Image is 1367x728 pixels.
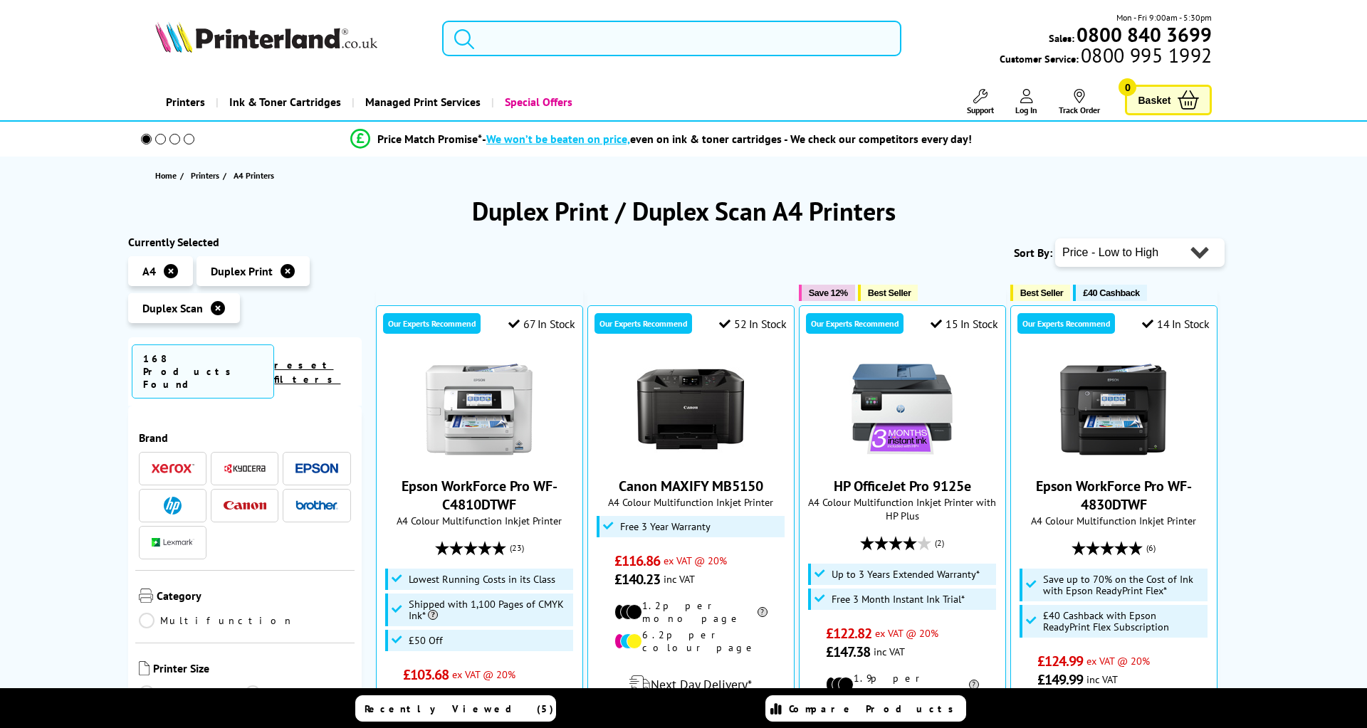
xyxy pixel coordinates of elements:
span: £122.82 [826,624,872,643]
span: ex VAT @ 20% [875,626,938,640]
span: A4 Colour Multifunction Inkjet Printer [384,514,575,527]
a: Canon MAXIFY MB5150 [619,477,763,495]
a: reset filters [274,359,340,386]
img: Xerox [152,463,194,473]
span: A4 Printers [234,170,274,181]
img: Printer Size [139,661,150,675]
a: Log In [1015,89,1037,115]
button: Best Seller [1010,285,1071,301]
a: Special Offers [491,84,583,120]
img: Epson [295,463,338,474]
a: Printers [155,84,216,120]
div: Our Experts Recommend [806,313,904,334]
a: Managed Print Services [352,84,491,120]
span: Sort By: [1014,246,1052,260]
span: Ink & Toner Cartridges [229,84,341,120]
a: Epson WorkForce Pro WF-4830DTWF [1036,477,1192,514]
a: A2 [139,685,245,701]
img: Printerland Logo [155,21,377,53]
span: Duplex Scan [142,301,203,315]
li: modal_Promise [121,127,1201,152]
a: Kyocera [224,460,266,478]
div: - even on ink & toner cartridges - We check our competitors every day! [482,132,972,146]
span: Price Match Promise* [377,132,482,146]
span: Save up to 70% on the Cost of Ink with Epson ReadyPrint Flex* [1043,574,1204,596]
div: Our Experts Recommend [1017,313,1115,334]
a: Xerox [152,460,194,478]
button: Save 12% [799,285,855,301]
a: HP [152,497,194,515]
span: Printers [191,168,219,183]
span: Lowest Running Costs in its Class [409,574,555,585]
a: Printers [191,168,223,183]
div: 15 In Stock [931,317,997,331]
img: Category [139,589,153,603]
span: Best Seller [1020,287,1064,298]
button: Best Seller [858,285,918,301]
a: Ink & Toner Cartridges [216,84,352,120]
a: A3 [245,685,351,701]
span: inc VAT [1086,672,1118,686]
a: Brother [295,497,338,515]
span: Category [157,589,351,606]
img: Epson WorkForce Pro WF-4830DTWF [1060,356,1167,463]
a: Epson [295,460,338,478]
div: Our Experts Recommend [595,313,692,334]
span: Duplex Print [211,264,273,278]
span: £40 Cashback [1083,287,1139,298]
a: HP OfficeJet Pro 9125e [834,477,971,495]
span: Up to 3 Years Extended Warranty* [832,569,980,580]
span: A4 Colour Multifunction Inkjet Printer [595,495,787,509]
span: £50 Off [409,635,443,646]
img: Lexmark [152,538,194,547]
span: ex VAT @ 20% [452,668,515,681]
a: Support [967,89,994,115]
div: modal_delivery [595,665,787,705]
span: ex VAT @ 20% [1086,654,1150,668]
span: Basket [1138,90,1170,110]
span: Best Seller [868,287,911,298]
span: £124.42 [403,684,449,702]
a: Epson WorkForce Pro WF-4830DTWF [1060,451,1167,465]
img: Brother [295,500,338,510]
span: Printer Size [153,661,351,678]
a: HP OfficeJet Pro 9125e [849,451,955,465]
li: 6.2p per colour page [614,628,768,654]
span: Free 3 Month Instant Ink Trial* [832,594,965,605]
a: Epson WorkForce Pro WF-C4810DTWF [402,477,557,514]
a: Home [155,168,180,183]
div: Our Experts Recommend [383,313,481,334]
span: 0800 995 1992 [1079,48,1212,62]
a: Lexmark [152,534,194,552]
button: £40 Cashback [1073,285,1146,301]
div: Currently Selected [128,235,362,249]
span: inc VAT [874,645,905,658]
a: Compare Products [765,695,966,722]
img: Kyocera [224,463,266,474]
a: Canon [224,497,266,515]
span: A4 Colour Multifunction Inkjet Printer [1018,514,1210,527]
a: Basket 0 [1125,85,1212,115]
span: Support [967,105,994,115]
span: £40 Cashback with Epson ReadyPrint Flex Subscription [1043,610,1204,633]
span: £149.99 [1037,670,1084,689]
span: 0 [1119,78,1136,96]
span: A4 Colour Multifunction Inkjet Printer with HP Plus [807,495,998,522]
div: 52 In Stock [719,317,786,331]
span: inc VAT [664,572,695,586]
li: 1.2p per mono page [614,599,768,625]
span: (23) [510,534,524,561]
span: A4 [142,264,156,278]
span: (6) [1146,534,1156,561]
img: Canon MAXIFY MB5150 [637,356,744,463]
a: Canon MAXIFY MB5150 [637,451,744,465]
span: Customer Service: [1000,48,1212,65]
div: 14 In Stock [1142,317,1209,331]
span: Log In [1015,105,1037,115]
span: Free 3 Year Warranty [620,521,711,532]
span: ex VAT @ 20% [664,554,727,567]
img: HP [164,497,182,515]
span: £124.99 [1037,652,1084,670]
span: £140.23 [614,570,661,589]
a: Multifunction [139,613,294,628]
